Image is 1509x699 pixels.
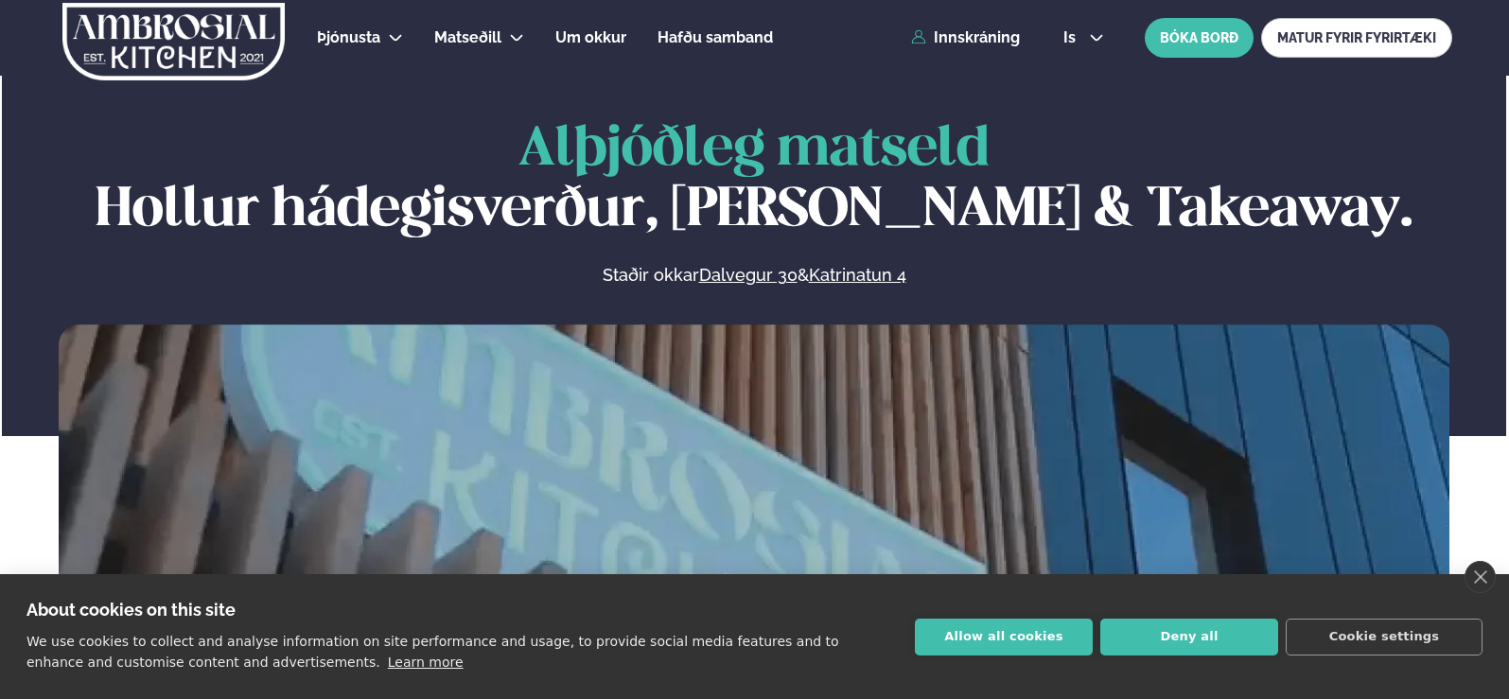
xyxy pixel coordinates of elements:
[658,26,773,49] a: Hafðu samband
[809,264,906,287] a: Katrinatun 4
[555,26,626,49] a: Um okkur
[1063,30,1081,45] span: is
[434,26,501,49] a: Matseðill
[396,264,1112,287] p: Staðir okkar &
[388,655,464,670] a: Learn more
[658,28,773,46] span: Hafðu samband
[1145,18,1254,58] button: BÓKA BORÐ
[61,3,287,80] img: logo
[1048,30,1119,45] button: is
[1100,619,1278,655] button: Deny all
[26,600,236,620] strong: About cookies on this site
[1286,619,1483,655] button: Cookie settings
[699,264,798,287] a: Dalvegur 30
[317,28,380,46] span: Þjónusta
[1465,561,1496,593] a: close
[26,634,839,670] p: We use cookies to collect and analyse information on site performance and usage, to provide socia...
[915,619,1093,655] button: Allow all cookies
[59,120,1449,241] h1: Hollur hádegisverður, [PERSON_NAME] & Takeaway.
[317,26,380,49] a: Þjónusta
[1261,18,1452,58] a: MATUR FYRIR FYRIRTÆKI
[434,28,501,46] span: Matseðill
[555,28,626,46] span: Um okkur
[911,29,1020,46] a: Innskráning
[518,124,990,176] span: Alþjóðleg matseld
